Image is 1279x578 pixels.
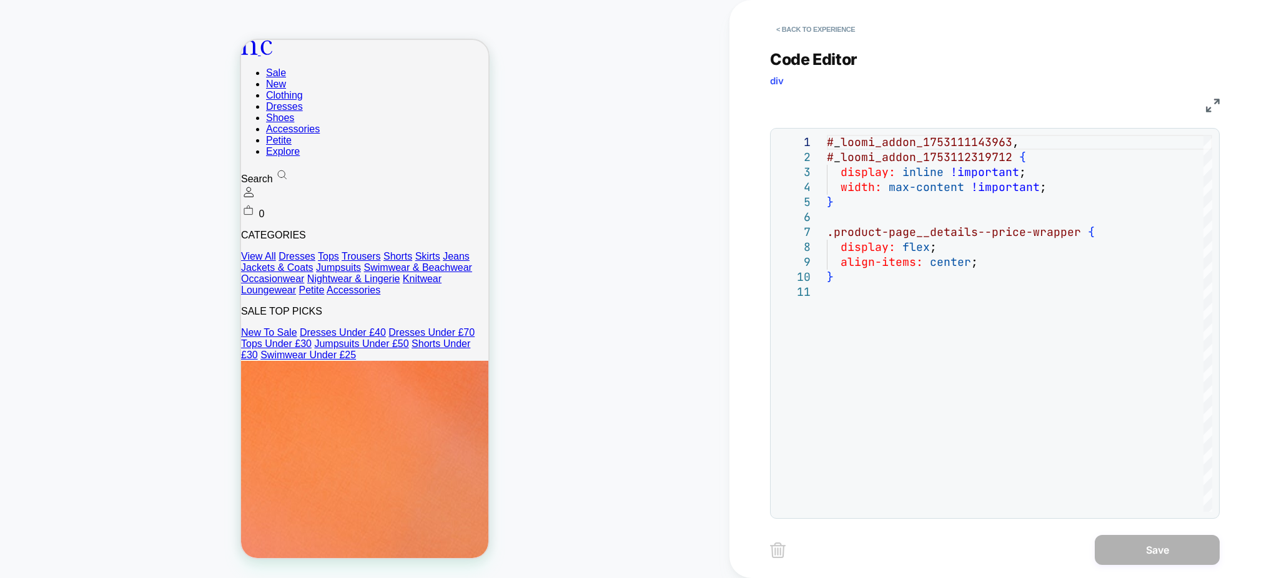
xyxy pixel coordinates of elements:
span: ; [1019,165,1026,179]
div: 6 [777,210,811,225]
a: Swimwear Under £25 [19,310,115,320]
a: Sale [25,27,45,38]
button: < Back to experience [770,19,861,39]
span: loomi_addon_1753112319712 [841,150,1012,164]
div: 9 [777,255,811,270]
a: Nightwear & Lingerie [66,233,159,244]
a: Accessories [25,84,79,94]
a: Accessories [86,245,139,255]
span: _ [834,135,841,149]
a: Tops [77,211,98,222]
span: , [1012,135,1019,149]
span: !important [971,180,1040,194]
div: 2 [777,150,811,165]
span: display: [841,240,896,254]
span: _ [834,150,841,164]
span: .product-page__details--price-wrapper [827,225,1081,239]
div: 4 [777,180,811,195]
a: Knitwear [162,233,200,244]
img: delete [770,542,786,558]
span: max-content [889,180,964,194]
span: ; [930,240,937,254]
a: Petite [58,245,84,255]
span: align-items: [841,255,923,269]
span: inline [902,165,944,179]
span: Code Editor [770,50,857,69]
a: Dresses [37,211,74,222]
a: Explore [25,106,59,117]
img: fullscreen [1206,99,1220,112]
a: Swimwear & Beachwear [123,222,231,233]
span: { [1088,225,1095,239]
button: Save [1095,535,1220,565]
div: 11 [777,285,811,300]
span: center [930,255,971,269]
a: Jumpsuits Under £50 [73,298,167,309]
span: !important [951,165,1019,179]
a: Trousers [101,211,140,222]
span: div [770,75,784,87]
div: 7 [777,225,811,240]
a: Dresses Under £70 [147,287,234,298]
a: Petite [25,95,51,105]
span: display: [841,165,896,179]
a: Jeans [202,211,229,222]
div: 5 [777,195,811,210]
div: 3 [777,165,811,180]
span: flex [902,240,930,254]
span: # [827,135,834,149]
span: } [827,270,834,284]
a: New [25,39,45,49]
span: # [827,150,834,164]
a: Dresses Under £40 [59,287,145,298]
a: Clothing [25,50,62,61]
span: ; [971,255,978,269]
div: 10 [777,270,811,285]
a: Dresses [25,61,62,72]
span: ; [1040,180,1047,194]
span: width: [841,180,882,194]
a: Skirts [174,211,199,222]
a: Shorts [142,211,171,222]
a: Jumpsuits [75,222,120,233]
span: 0 [17,169,23,179]
div: 1 [777,135,811,150]
a: Shoes [25,72,53,83]
span: { [1019,150,1026,164]
span: } [827,195,834,209]
span: loomi_addon_1753111143963 [841,135,1012,149]
div: 8 [777,240,811,255]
